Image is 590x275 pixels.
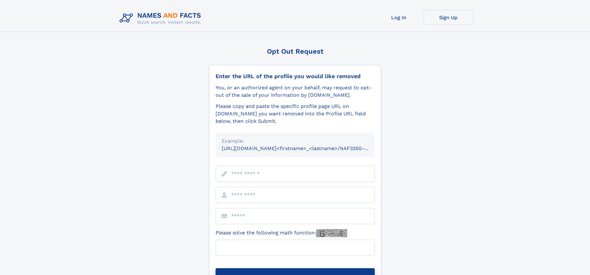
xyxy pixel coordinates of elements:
[216,73,375,80] div: Enter the URL of the profile you would like removed
[216,103,375,125] div: Please copy and paste the specific profile page URL on [DOMAIN_NAME] you want removed into the Pr...
[374,10,424,25] a: Log In
[216,84,375,99] div: You, or an authorized agent on your behalf, may request to opt-out of the sale of your informatio...
[216,229,347,237] label: Please solve the following math function:
[209,47,381,55] div: Opt Out Request
[222,137,369,145] div: Example:
[424,10,473,25] a: Sign Up
[117,10,206,27] img: Logo Names and Facts
[222,145,387,151] small: [URL][DOMAIN_NAME]<firstname>_<lastname>/NAF325G-xxxxxxxx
